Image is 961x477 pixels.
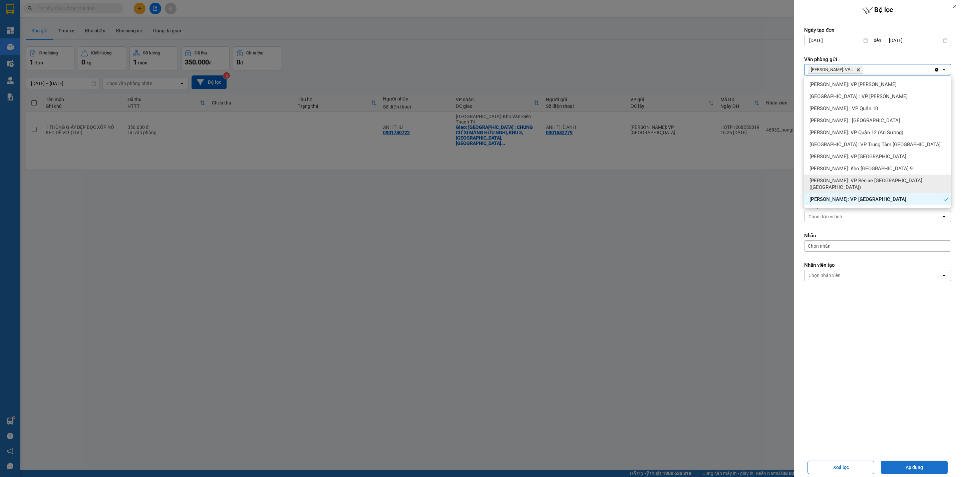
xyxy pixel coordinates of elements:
[810,117,900,124] span: [PERSON_NAME] : [GEOGRAPHIC_DATA]
[804,76,951,208] ul: Menu
[804,27,951,33] label: Ngày tạo đơn
[810,129,903,136] span: [PERSON_NAME]: VP Quận 12 (An Sương)
[808,243,831,249] span: Chọn nhãn
[810,93,908,100] span: [GEOGRAPHIC_DATA] : VP [PERSON_NAME]
[810,105,878,112] span: [PERSON_NAME] : VP Quận 10
[804,56,951,63] label: Văn phòng gửi
[809,213,842,220] div: Chọn đơn vị tính
[794,5,961,15] h6: Bộ lọc
[805,35,871,46] input: Select a date.
[810,165,913,172] span: [PERSON_NAME]: Kho [GEOGRAPHIC_DATA] 9
[804,232,951,239] label: Nhãn
[881,461,948,474] button: Áp dụng
[809,272,841,279] div: Chọn nhân viên
[808,461,874,474] button: Xoá lọc
[934,67,939,72] svg: Clear all
[810,81,897,88] span: [PERSON_NAME]: VP [PERSON_NAME]
[810,153,906,160] span: [PERSON_NAME]: VP [GEOGRAPHIC_DATA]
[810,141,941,148] span: [GEOGRAPHIC_DATA]: VP Trung Tâm [GEOGRAPHIC_DATA]
[884,35,951,46] input: Select a date.
[810,196,906,203] span: [PERSON_NAME]: VP [GEOGRAPHIC_DATA]
[810,177,948,191] span: [PERSON_NAME]: VP Bến xe [GEOGRAPHIC_DATA] ([GEOGRAPHIC_DATA])
[811,67,854,72] span: Hồ Chí Minh: VP Quận Tân Bình
[856,68,860,72] svg: Delete
[941,273,947,278] svg: open
[808,66,863,74] span: Hồ Chí Minh: VP Quận Tân Bình, close by backspace
[941,67,947,72] svg: open
[941,214,947,219] svg: open
[804,262,951,268] label: Nhân viên tạo
[874,37,882,44] span: đến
